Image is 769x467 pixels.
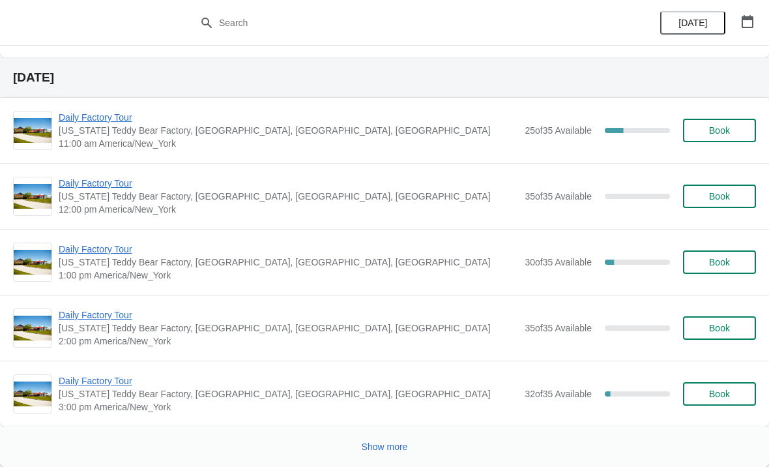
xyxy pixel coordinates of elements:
[14,184,51,209] img: Daily Factory Tour | Vermont Teddy Bear Factory, Shelburne Road, Shelburne, VT, USA | 12:00 pm Am...
[525,125,592,136] span: 25 of 35 Available
[59,309,518,322] span: Daily Factory Tour
[709,389,730,399] span: Book
[709,191,730,202] span: Book
[709,125,730,136] span: Book
[14,118,51,143] img: Daily Factory Tour | Vermont Teddy Bear Factory, Shelburne Road, Shelburne, VT, USA | 11:00 am Am...
[14,382,51,407] img: Daily Factory Tour | Vermont Teddy Bear Factory, Shelburne Road, Shelburne, VT, USA | 3:00 pm Ame...
[683,250,756,274] button: Book
[59,203,518,216] span: 12:00 pm America/New_York
[709,257,730,267] span: Book
[14,316,51,341] img: Daily Factory Tour | Vermont Teddy Bear Factory, Shelburne Road, Shelburne, VT, USA | 2:00 pm Ame...
[59,387,518,400] span: [US_STATE] Teddy Bear Factory, [GEOGRAPHIC_DATA], [GEOGRAPHIC_DATA], [GEOGRAPHIC_DATA]
[525,191,592,202] span: 35 of 35 Available
[59,177,518,190] span: Daily Factory Tour
[525,323,592,333] span: 35 of 35 Available
[356,435,413,459] button: Show more
[59,269,518,282] span: 1:00 pm America/New_York
[59,111,518,124] span: Daily Factory Tour
[59,256,518,269] span: [US_STATE] Teddy Bear Factory, [GEOGRAPHIC_DATA], [GEOGRAPHIC_DATA], [GEOGRAPHIC_DATA]
[683,119,756,142] button: Book
[525,257,592,267] span: 30 of 35 Available
[14,250,51,275] img: Daily Factory Tour | Vermont Teddy Bear Factory, Shelburne Road, Shelburne, VT, USA | 1:00 pm Ame...
[59,322,518,335] span: [US_STATE] Teddy Bear Factory, [GEOGRAPHIC_DATA], [GEOGRAPHIC_DATA], [GEOGRAPHIC_DATA]
[683,185,756,208] button: Book
[59,335,518,348] span: 2:00 pm America/New_York
[683,382,756,406] button: Book
[660,11,725,35] button: [DATE]
[59,400,518,414] span: 3:00 pm America/New_York
[678,18,707,28] span: [DATE]
[59,137,518,150] span: 11:00 am America/New_York
[59,374,518,387] span: Daily Factory Tour
[683,316,756,340] button: Book
[59,190,518,203] span: [US_STATE] Teddy Bear Factory, [GEOGRAPHIC_DATA], [GEOGRAPHIC_DATA], [GEOGRAPHIC_DATA]
[525,389,592,399] span: 32 of 35 Available
[13,71,756,84] h2: [DATE]
[709,323,730,333] span: Book
[59,243,518,256] span: Daily Factory Tour
[362,442,408,452] span: Show more
[218,11,577,35] input: Search
[59,124,518,137] span: [US_STATE] Teddy Bear Factory, [GEOGRAPHIC_DATA], [GEOGRAPHIC_DATA], [GEOGRAPHIC_DATA]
